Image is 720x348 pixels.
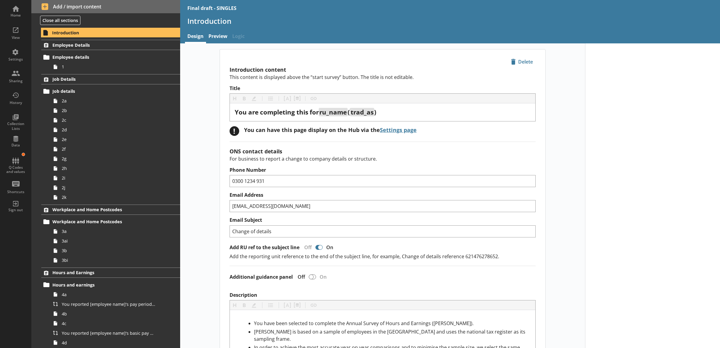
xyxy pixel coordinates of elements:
[51,318,180,328] a: 4c
[5,100,26,105] div: History
[44,217,180,265] li: Workplace and Home Postcodes3a3ai3b3bi
[41,205,180,215] a: Workplace and Home Postcodes
[185,30,206,43] a: Design
[51,164,180,173] a: 2h
[52,30,153,36] span: Introduction
[51,246,180,256] a: 3b
[51,338,180,347] a: 4d
[62,330,155,336] span: You reported [employee name]'s basic pay earned for work carried out in the pay period that inclu...
[62,127,155,133] span: 2d
[62,156,155,161] span: 2g
[235,108,531,116] div: Title
[187,5,236,11] div: Final draft - SINGLES
[62,228,155,234] span: 3a
[230,253,536,260] p: Add the reporting unit reference to the end of the subject line, for example, Change of details r...
[324,244,338,251] div: On
[51,115,180,125] a: 2c
[5,13,26,18] div: Home
[62,136,155,142] span: 2e
[51,125,180,135] a: 2d
[230,217,536,223] label: Email Subject
[230,30,247,43] span: Logic
[51,154,180,164] a: 2g
[51,62,180,72] a: 1
[41,52,180,62] a: Employee details
[230,244,299,251] label: Add RU ref to the subject line
[44,52,180,72] li: Employee details1
[230,292,536,298] label: Description
[5,208,26,212] div: Sign out
[62,98,155,104] span: 2a
[52,270,153,275] span: Hours and Earnings
[51,183,180,193] a: 2j
[52,76,153,82] span: Job Details
[31,205,180,265] li: Workplace and Home PostcodesWorkplace and Home Postcodes3a3ai3b3bi
[51,227,180,236] a: 3a
[62,340,155,346] span: 4d
[41,280,180,290] a: Hours and earnings
[51,106,180,115] a: 2b
[230,192,536,198] label: Email Address
[5,35,26,40] div: View
[51,256,180,265] a: 3bi
[62,321,155,326] span: 4c
[52,282,153,288] span: Hours and earnings
[62,311,155,317] span: 4b
[62,257,155,263] span: 3bi
[51,173,180,183] a: 2i
[51,299,180,309] a: You reported [employee name]'s pay period that included [Reference Date] to be [Untitled answer]....
[230,85,536,92] label: Title
[299,244,314,251] div: Off
[51,309,180,318] a: 4b
[51,144,180,154] a: 2f
[319,108,347,116] span: ru_name
[31,74,180,202] li: Job DetailsJob details2a2b2c2d2e2f2g2h2i2j2k
[51,236,180,246] a: 3ai
[51,328,180,338] a: You reported [employee name]'s basic pay earned for work carried out in the pay period that inclu...
[374,108,376,116] span: )
[41,40,180,50] a: Employee Details
[254,328,527,342] span: [PERSON_NAME] is based on a sample of employees in the [GEOGRAPHIC_DATA] and uses the national ta...
[5,121,26,131] div: Collection Lists
[40,16,80,25] button: Close all sections
[41,74,180,84] a: Job Details
[41,28,180,37] a: Introduction
[235,108,319,116] span: You are completing this for
[41,86,180,96] a: Job details
[62,185,155,190] span: 2j
[254,320,474,327] span: You have been selected to complete the Annual Survey of Hours and Earnings ([PERSON_NAME]).
[62,194,155,200] span: 2k
[52,219,153,224] span: Workplace and Home Postcodes
[508,57,536,67] button: Delete
[509,57,535,67] span: Delete
[293,274,308,280] div: Off
[62,117,155,123] span: 2c
[51,193,180,202] a: 2k
[380,126,417,133] a: Settings page
[351,108,374,116] span: trad_as
[5,165,26,174] div: Q Codes and values
[41,268,180,278] a: Hours and Earnings
[5,79,26,83] div: Sharing
[41,217,180,227] a: Workplace and Home Postcodes
[230,66,536,73] h2: Introduction content
[42,3,170,10] span: Add / import content
[206,30,230,43] a: Preview
[51,96,180,106] a: 2a
[52,42,153,48] span: Employee Details
[230,148,536,155] h2: ONS contact details
[62,248,155,253] span: 3b
[230,74,536,80] p: This content is displayed above the “start survey” button. The title is not editable.
[5,143,26,148] div: Data
[230,274,293,280] label: Additional guidance panel
[52,207,153,212] span: Workplace and Home Postcodes
[62,175,155,181] span: 2i
[62,108,155,113] span: 2b
[31,40,180,71] li: Employee DetailsEmployee details1
[51,290,180,299] a: 4a
[52,54,153,60] span: Employee details
[230,126,239,136] div: !
[317,274,331,280] div: On
[52,88,153,94] span: Job details
[5,190,26,194] div: Shortcuts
